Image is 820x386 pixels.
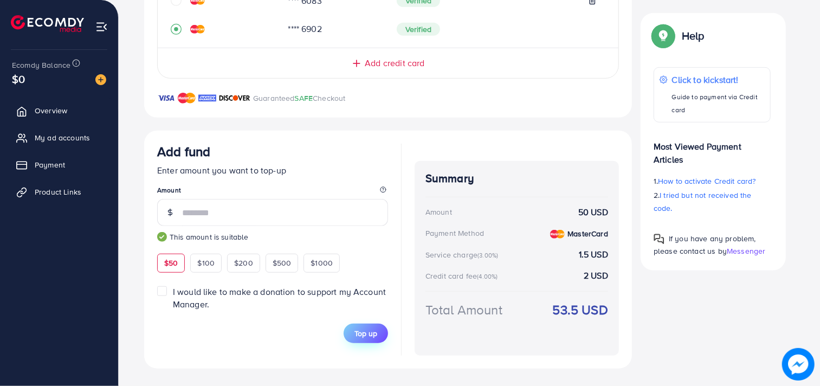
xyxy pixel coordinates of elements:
[784,350,812,378] img: image
[12,71,25,87] span: $0
[654,233,756,256] span: If you have any problem, please contact us by
[295,93,313,104] span: SAFE
[95,74,106,85] img: image
[157,92,175,105] img: brand
[8,100,110,121] a: Overview
[35,159,65,170] span: Payment
[584,269,608,282] strong: 2 USD
[198,92,216,105] img: brand
[157,144,210,159] h3: Add fund
[579,248,608,261] strong: 1.5 USD
[157,164,388,177] p: Enter amount you want to top-up
[173,286,386,310] span: I would like to make a donation to support my Account Manager.
[365,57,424,69] span: Add credit card
[682,29,705,42] p: Help
[171,24,182,35] svg: record circle
[654,26,673,46] img: Popup guide
[567,228,608,239] strong: MasterCard
[477,251,498,260] small: (3.00%)
[8,154,110,176] a: Payment
[157,231,388,242] small: This amount is suitable
[425,300,502,319] div: Total Amount
[35,105,67,116] span: Overview
[157,185,388,199] legend: Amount
[178,92,196,105] img: brand
[397,23,440,36] span: Verified
[234,258,253,268] span: $200
[578,206,608,218] strong: 50 USD
[164,258,178,268] span: $50
[727,246,765,256] span: Messenger
[35,186,81,197] span: Product Links
[672,91,765,117] p: Guide to payment via Credit card
[12,60,70,70] span: Ecomdy Balance
[95,21,108,33] img: menu
[654,131,771,166] p: Most Viewed Payment Articles
[654,175,771,188] p: 1.
[344,324,388,343] button: Top up
[553,300,608,319] strong: 53.5 USD
[11,15,84,32] img: logo
[311,258,333,268] span: $1000
[425,249,501,260] div: Service charge
[477,272,498,281] small: (4.00%)
[219,92,250,105] img: brand
[8,127,110,149] a: My ad accounts
[425,271,501,281] div: Credit card fee
[425,172,608,185] h4: Summary
[273,258,292,268] span: $500
[658,176,756,186] span: How to activate Credit card?
[190,25,205,34] img: credit
[8,181,110,203] a: Product Links
[672,73,765,86] p: Click to kickstart!
[354,328,377,339] span: Top up
[253,92,346,105] p: Guaranteed Checkout
[157,232,167,242] img: guide
[35,132,90,143] span: My ad accounts
[197,258,215,268] span: $100
[425,228,484,239] div: Payment Method
[654,190,752,214] span: I tried but not received the code.
[550,230,565,239] img: credit
[425,207,452,217] div: Amount
[654,234,664,245] img: Popup guide
[654,189,771,215] p: 2.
